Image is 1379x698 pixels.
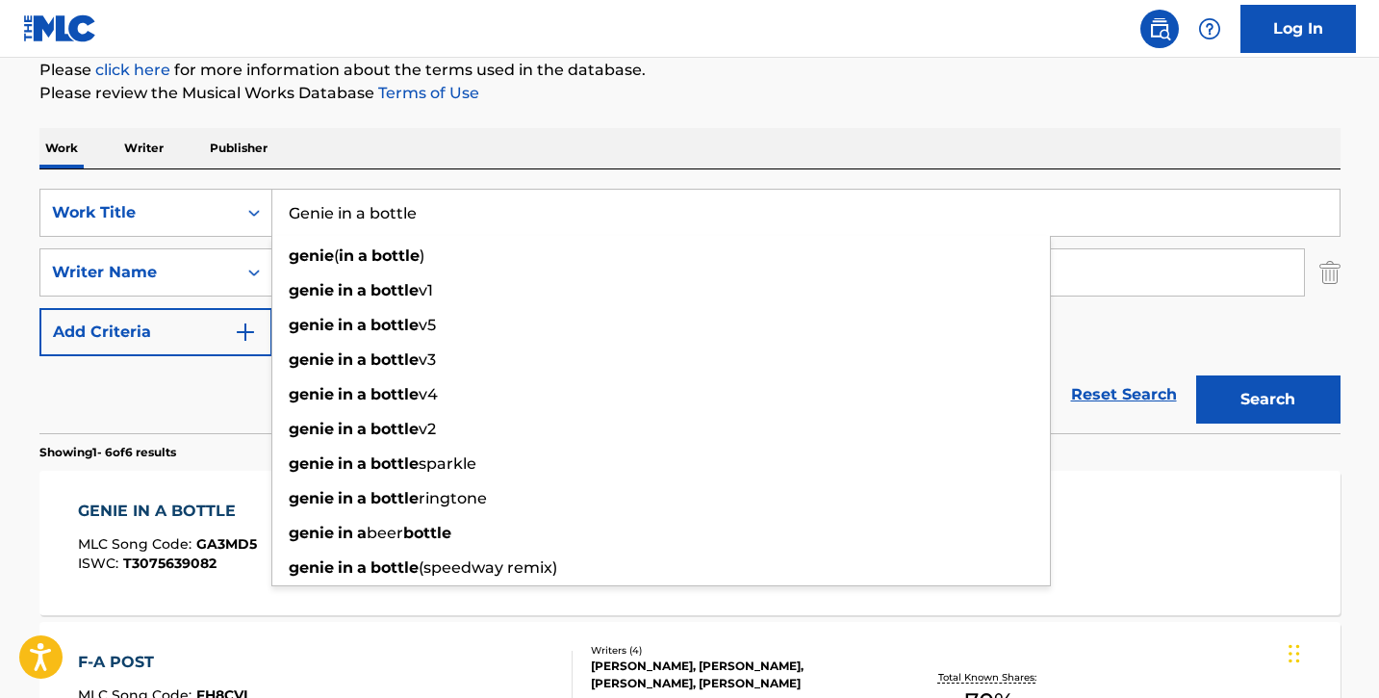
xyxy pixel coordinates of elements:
[338,420,353,438] strong: in
[357,420,367,438] strong: a
[338,558,353,577] strong: in
[289,246,334,265] strong: genie
[338,454,353,473] strong: in
[95,61,170,79] a: click here
[419,385,438,403] span: v4
[338,281,353,299] strong: in
[419,281,433,299] span: v1
[419,489,487,507] span: ringtone
[1148,17,1171,40] img: search
[78,500,257,523] div: GENIE IN A BOTTLE
[338,316,353,334] strong: in
[334,246,339,265] span: (
[234,321,257,344] img: 9d2ae6d4665cec9f34b9.svg
[338,385,353,403] strong: in
[39,59,1341,82] p: Please for more information about the terms used in the database.
[289,524,334,542] strong: genie
[289,385,334,403] strong: genie
[357,316,367,334] strong: a
[357,489,367,507] strong: a
[338,489,353,507] strong: in
[1240,5,1356,53] a: Log In
[78,555,123,572] span: ISWC :
[357,454,367,473] strong: a
[289,454,334,473] strong: genie
[118,128,169,168] p: Writer
[39,471,1341,615] a: GENIE IN A BOTTLEMLC Song Code:GA3MD5ISWC:T3075639082Writers (3)[PERSON_NAME], [PERSON_NAME], [PE...
[419,350,436,369] span: v3
[370,489,419,507] strong: bottle
[23,14,97,42] img: MLC Logo
[1283,606,1379,698] iframe: Chat Widget
[289,489,334,507] strong: genie
[403,524,451,542] strong: bottle
[39,189,1341,433] form: Search Form
[1289,625,1300,683] div: Drag
[1190,10,1229,48] div: Help
[52,261,225,284] div: Writer Name
[370,281,419,299] strong: bottle
[289,558,334,577] strong: genie
[419,558,557,577] span: (speedway remix)
[289,316,334,334] strong: genie
[357,558,367,577] strong: a
[371,246,420,265] strong: bottle
[52,201,225,224] div: Work Title
[196,535,257,553] span: GA3MD5
[357,281,367,299] strong: a
[39,308,272,356] button: Add Criteria
[938,670,1041,685] p: Total Known Shares:
[370,316,419,334] strong: bottle
[289,281,334,299] strong: genie
[1198,17,1221,40] img: help
[78,651,248,674] div: F-A POST
[370,420,419,438] strong: bottle
[357,350,367,369] strong: a
[289,350,334,369] strong: genie
[419,420,436,438] span: v2
[338,524,353,542] strong: in
[1061,374,1187,416] a: Reset Search
[370,454,419,473] strong: bottle
[39,128,84,168] p: Work
[357,524,367,542] strong: a
[357,385,367,403] strong: a
[39,82,1341,105] p: Please review the Musical Works Database
[78,535,196,553] span: MLC Song Code :
[204,128,273,168] p: Publisher
[370,350,419,369] strong: bottle
[1196,375,1341,424] button: Search
[367,524,403,542] span: beer
[39,444,176,461] p: Showing 1 - 6 of 6 results
[1319,248,1341,297] img: Delete Criterion
[370,558,419,577] strong: bottle
[419,316,436,334] span: v5
[591,658,881,692] div: [PERSON_NAME], [PERSON_NAME], [PERSON_NAME], [PERSON_NAME]
[370,385,419,403] strong: bottle
[289,420,334,438] strong: genie
[420,246,424,265] span: )
[419,454,476,473] span: sparkle
[338,350,353,369] strong: in
[1140,10,1179,48] a: Public Search
[339,246,354,265] strong: in
[358,246,368,265] strong: a
[374,84,479,102] a: Terms of Use
[123,555,217,572] span: T3075639082
[591,643,881,658] div: Writers ( 4 )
